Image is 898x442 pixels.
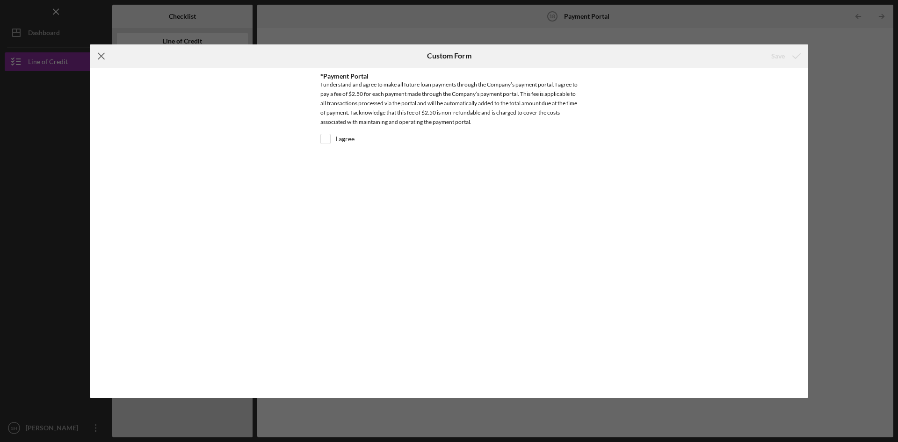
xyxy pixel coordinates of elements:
h6: Custom Form [427,51,471,60]
button: Save [762,47,808,65]
label: I agree [335,134,355,144]
div: I understand and agree to make all future loan payments through the Company’s payment portal. I a... [320,80,578,129]
div: *Payment Portal [320,72,578,80]
div: Save [771,47,785,65]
